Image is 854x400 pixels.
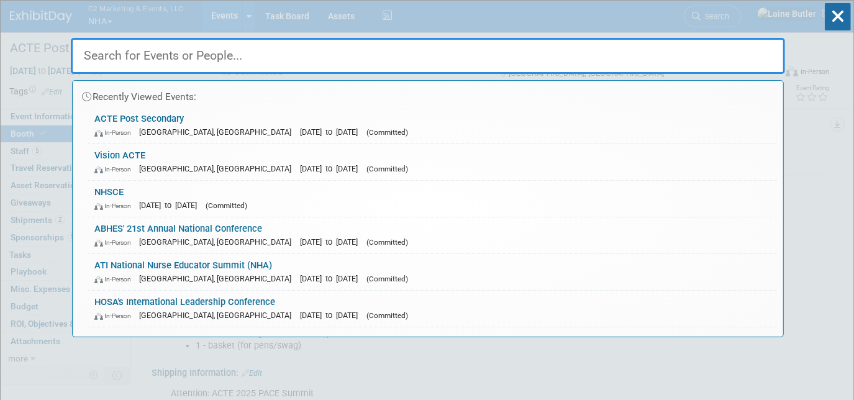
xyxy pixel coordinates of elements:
p: NHA Now - QR Code Retractable Banner [7,5,526,17]
span: [DATE] to [DATE] [300,311,364,320]
span: (Committed) [366,238,408,247]
p: Sticky Note Cell Phone Stands - 50 [7,55,526,67]
a: ATI National Nurse Educator Summit (NHA) In-Person [GEOGRAPHIC_DATA], [GEOGRAPHIC_DATA] [DATE] to... [88,254,777,290]
span: In-Person [94,129,137,137]
p: Needles, Pills & Bedside Skills Stickers - 25 [7,117,526,130]
span: (Committed) [366,275,408,283]
p: Collateral: [7,167,526,180]
span: [DATE] to [DATE] [300,164,364,173]
span: [DATE] to [DATE] [300,127,364,137]
a: NHSCE In-Person [DATE] to [DATE] (Committed) [88,181,777,217]
p: Lead Cards - 75 [7,180,526,192]
span: [GEOGRAPHIC_DATA], [GEOGRAPHIC_DATA] [139,127,298,137]
span: [GEOGRAPHIC_DATA], [GEOGRAPHIC_DATA] [139,274,298,283]
span: [GEOGRAPHIC_DATA], [GEOGRAPHIC_DATA] [139,311,298,320]
a: HOSA's International Leadership Conference In-Person [GEOGRAPHIC_DATA], [GEOGRAPHIC_DATA] [DATE] ... [88,291,777,327]
p: NHA Blue Pens - 50 [7,80,526,92]
p: Patient Care Technician Learning Solutions - 75 [7,217,526,229]
p: Industry Outlook Postcard - 75 [7,192,526,204]
span: In-Person [94,202,137,210]
p: Floor Standing Literature Rack [7,17,526,30]
span: (Committed) [366,165,408,173]
p: MA Learning Solutions -75 [7,204,526,217]
span: [GEOGRAPHIC_DATA], [GEOGRAPHIC_DATA] [139,164,298,173]
span: [DATE] to [DATE] [300,274,364,283]
p: Coffee Scrubs Rubber Gloves Sticker - 25 [7,93,526,105]
p: NHA About - 75 [7,229,526,242]
span: In-Person [94,165,137,173]
p: Clip Hand Sanitizer - 50 [7,42,526,55]
p: NHA Orange Pens - 50 [7,67,526,80]
span: (Committed) [366,311,408,320]
span: (Committed) [366,128,408,137]
span: In-Person [94,312,137,320]
span: In-Person [94,275,137,283]
div: Recently Viewed Events: [79,81,777,107]
span: In-Person [94,239,137,247]
p: Giveaway - NHA [PERSON_NAME] 3 [7,30,526,42]
span: [GEOGRAPHIC_DATA], [GEOGRAPHIC_DATA] [139,237,298,247]
span: [DATE] to [DATE] [139,201,203,210]
a: ACTE Post Secondary In-Person [GEOGRAPHIC_DATA], [GEOGRAPHIC_DATA] [DATE] to [DATE] (Committed) [88,107,777,143]
body: Rich Text Area. Press ALT-0 for help. [7,5,527,267]
p: [MEDICAL_DATA] Technician Solutions - 75 [7,242,526,254]
span: (Committed) [206,201,247,210]
p: Love Respect Kindness Equality Sticker - 25 [7,105,526,117]
input: Search for Events or People... [71,38,785,74]
a: Vision ACTE In-Person [GEOGRAPHIC_DATA], [GEOGRAPHIC_DATA] [DATE] to [DATE] (Committed) [88,144,777,180]
span: [DATE] to [DATE] [300,237,364,247]
p: NHA Better Together navy blue sticker sheets - 25 [7,130,526,142]
a: ABHES' 21st Annual National Conference In-Person [GEOGRAPHIC_DATA], [GEOGRAPHIC_DATA] [DATE] to [... [88,217,777,253]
